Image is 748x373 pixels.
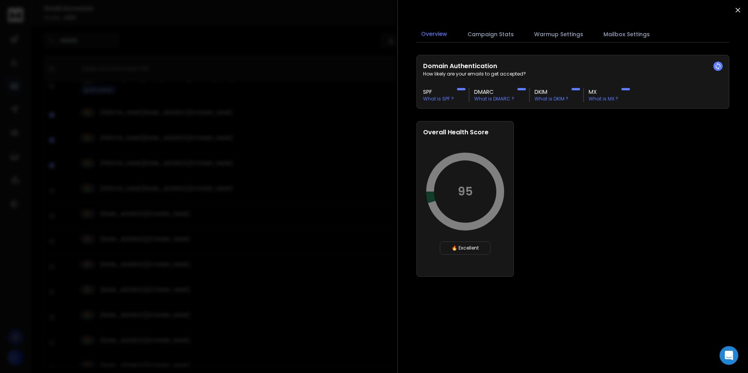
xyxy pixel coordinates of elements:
button: Warmup Settings [529,26,588,43]
p: 95 [458,185,473,199]
h3: DKIM [535,88,568,96]
div: Open Intercom Messenger [720,346,738,365]
h3: SPF [423,88,454,96]
p: What is SPF ? [423,96,454,102]
h2: Domain Authentication [423,62,723,71]
button: Campaign Stats [463,26,519,43]
h3: DMARC [474,88,514,96]
button: Overview [416,25,452,43]
h3: MX [589,88,618,96]
h2: Overall Health Score [423,128,507,137]
div: 🔥 Excellent [440,241,490,255]
p: What is MX ? [589,96,618,102]
button: Mailbox Settings [599,26,654,43]
p: What is DMARC ? [474,96,514,102]
p: What is DKIM ? [535,96,568,102]
p: How likely are your emails to get accepted? [423,71,723,77]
